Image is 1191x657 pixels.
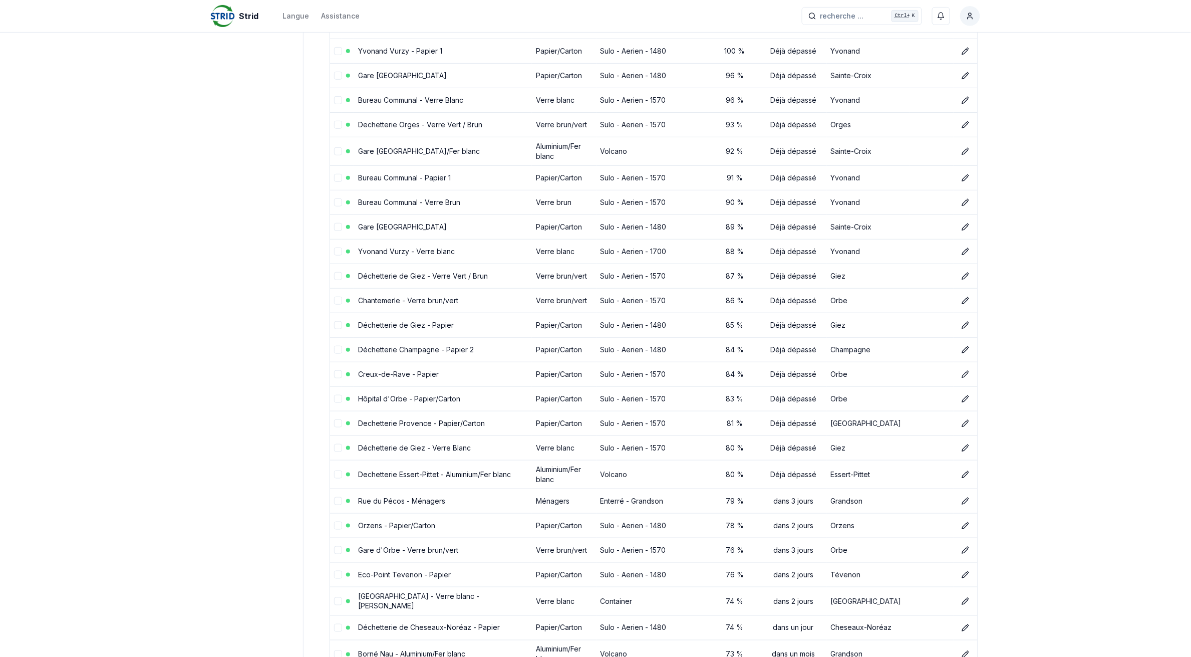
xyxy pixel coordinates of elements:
td: Sulo - Aerien - 1480 [597,39,710,63]
div: dans 2 jours [764,570,823,580]
td: Sulo - Aerien - 1480 [597,313,710,337]
button: select-row [334,370,342,378]
div: Déjà dépassé [764,222,823,232]
div: Déjà dépassé [764,369,823,379]
a: Dechetterie Orges - Verre Vert / Brun [358,120,482,129]
div: 100 % [713,46,756,56]
td: Orbe [827,288,910,313]
button: select-row [334,198,342,206]
td: Sulo - Aerien - 1480 [597,615,710,640]
td: Sulo - Aerien - 1570 [597,165,710,190]
div: 93 % [713,120,756,130]
div: 80 % [713,470,756,480]
a: Déchetterie de Giez - Verre Blanc [358,444,471,452]
div: 91 % [713,173,756,183]
td: Sulo - Aerien - 1570 [597,538,710,562]
td: Sainte-Croix [827,63,910,88]
button: select-row [334,248,342,256]
td: Giez [827,313,910,337]
button: select-row [334,96,342,104]
button: select-row [334,522,342,530]
td: Sulo - Aerien - 1480 [597,562,710,587]
button: select-row [334,419,342,427]
div: 79 % [713,496,756,506]
td: Container [597,587,710,615]
div: 84 % [713,345,756,355]
div: dans 3 jours [764,545,823,555]
td: Ménagers [532,489,596,513]
td: Sulo - Aerien - 1700 [597,239,710,264]
td: Orbe [827,538,910,562]
td: Sulo - Aerien - 1570 [597,112,710,137]
button: select-row [334,72,342,80]
td: Verre blanc [532,239,596,264]
td: Champagne [827,337,910,362]
td: Sulo - Aerien - 1480 [597,63,710,88]
a: Déchetterie de Giez - Papier [358,321,454,329]
td: Verre blanc [532,587,596,615]
div: dans 2 jours [764,521,823,531]
div: Déjà dépassé [764,197,823,207]
div: Langue [282,11,309,21]
a: Déchetterie Champagne - Papier 2 [358,345,474,354]
button: select-row [334,546,342,554]
div: 74 % [713,596,756,606]
button: select-row [334,444,342,452]
div: Déjà dépassé [764,120,823,130]
td: Yvonand [827,88,910,112]
a: Hôpital d'Orbe - Papier/Carton [358,394,460,403]
td: Grandson [827,489,910,513]
td: Volcano [597,460,710,489]
a: Orzens - Papier/Carton [358,521,435,530]
td: Papier/Carton [532,562,596,587]
a: Dechetterie Essert-Pittet - Aluminium/Fer blanc [358,470,511,479]
a: Eco-Point Tevenon - Papier [358,570,451,579]
td: Sainte-Croix [827,137,910,165]
div: Déjà dépassé [764,296,823,306]
button: recherche ...Ctrl+K [802,7,922,25]
button: select-row [334,121,342,129]
a: Bureau Communal - Verre Blanc [358,96,463,104]
button: select-row [334,597,342,605]
button: select-row [334,321,342,329]
div: Déjà dépassé [764,345,823,355]
td: Aluminium/Fer blanc [532,137,596,165]
a: Gare d'Orbe - Verre brun/vert [358,546,458,554]
td: Cheseaux-Noréaz [827,615,910,640]
button: select-row [334,395,342,403]
a: Yvonand Vurzy - Papier 1 [358,47,442,55]
span: Strid [239,10,258,22]
div: Déjà dépassé [764,394,823,404]
td: Orzens [827,513,910,538]
td: Papier/Carton [532,39,596,63]
td: Volcano [597,137,710,165]
a: Assistance [321,10,360,22]
button: select-row [334,47,342,55]
td: Enterré - Grandson [597,489,710,513]
td: Yvonand [827,190,910,214]
button: select-row [334,497,342,505]
td: Papier/Carton [532,513,596,538]
a: Dechetterie Provence - Papier/Carton [358,419,485,427]
td: Sulo - Aerien - 1570 [597,190,710,214]
div: 80 % [713,443,756,453]
td: Papier/Carton [532,411,596,435]
td: Sulo - Aerien - 1570 [597,386,710,411]
a: Rue du Pécos - Ménagers [358,497,445,505]
div: Déjà dépassé [764,173,823,183]
div: Déjà dépassé [764,443,823,453]
button: select-row [334,147,342,155]
td: Verre blanc [532,88,596,112]
td: Papier/Carton [532,165,596,190]
td: Orbe [827,362,910,386]
div: 74 % [713,623,756,633]
td: Sulo - Aerien - 1570 [597,264,710,288]
div: Déjà dépassé [764,71,823,81]
td: Sulo - Aerien - 1480 [597,214,710,239]
td: Papier/Carton [532,313,596,337]
td: Sulo - Aerien - 1570 [597,88,710,112]
a: Gare [GEOGRAPHIC_DATA] [358,223,447,231]
td: Papier/Carton [532,362,596,386]
td: Tévenon [827,562,910,587]
div: 89 % [713,222,756,232]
